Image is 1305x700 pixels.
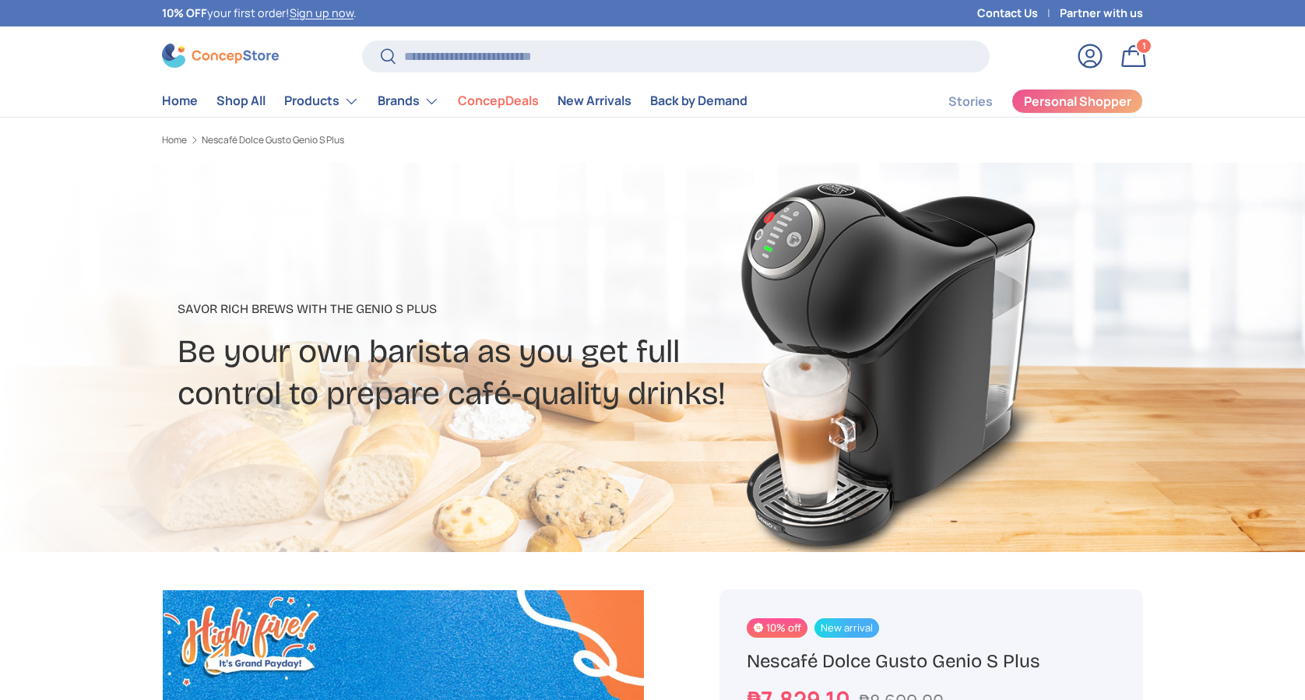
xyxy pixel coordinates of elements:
[290,5,354,20] a: Sign up now
[162,86,747,117] nav: Primary
[162,135,187,145] a: Home
[162,44,279,68] img: ConcepStore
[1024,95,1131,107] span: Personal Shopper
[1142,40,1146,51] span: 1
[202,135,344,145] a: Nescafé Dolce Gusto Genio S Plus
[814,618,879,638] span: New arrival
[284,86,359,117] a: Products
[948,86,993,117] a: Stories
[162,86,198,116] a: Home
[368,86,448,117] summary: Brands
[162,5,207,20] strong: 10% OFF
[747,618,807,638] span: 10% off
[458,86,539,116] a: ConcepDeals
[1060,5,1143,22] a: Partner with us
[178,331,776,415] h2: Be your own barista as you get full control to prepare café-quality drinks!
[747,649,1116,674] h1: Nescafé Dolce Gusto Genio S Plus
[178,300,776,318] p: Savor rich brews with the Genio S Plus
[911,86,1143,117] nav: Secondary
[162,5,357,22] p: your first order! .
[216,86,266,116] a: Shop All
[558,86,631,116] a: New Arrivals
[275,86,368,117] summary: Products
[162,133,682,147] nav: Breadcrumbs
[378,86,439,117] a: Brands
[650,86,747,116] a: Back by Demand
[977,5,1060,22] a: Contact Us
[1011,89,1143,114] a: Personal Shopper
